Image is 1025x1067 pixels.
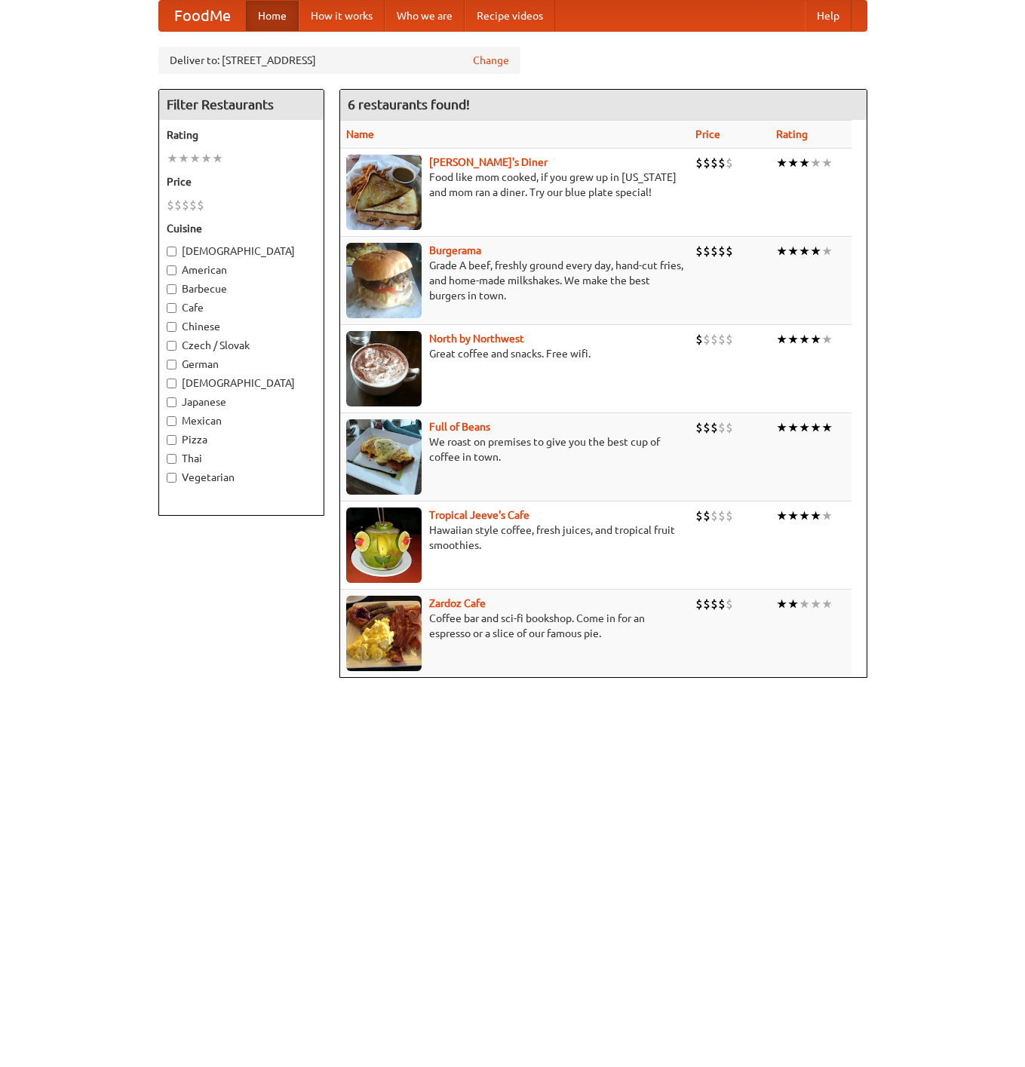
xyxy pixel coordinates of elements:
[810,419,821,436] li: ★
[167,397,176,407] input: Japanese
[167,360,176,369] input: German
[810,596,821,612] li: ★
[695,243,703,259] li: $
[167,303,176,313] input: Cafe
[726,507,733,524] li: $
[167,284,176,294] input: Barbecue
[710,243,718,259] li: $
[810,331,821,348] li: ★
[429,156,548,168] b: [PERSON_NAME]'s Diner
[246,1,299,31] a: Home
[429,244,481,256] a: Burgerama
[821,243,833,259] li: ★
[189,150,201,167] li: ★
[182,197,189,213] li: $
[776,128,808,140] a: Rating
[695,419,703,436] li: $
[167,127,316,143] h5: Rating
[710,596,718,612] li: $
[695,331,703,348] li: $
[710,507,718,524] li: $
[703,155,710,171] li: $
[710,331,718,348] li: $
[799,507,810,524] li: ★
[167,322,176,332] input: Chinese
[695,507,703,524] li: $
[346,170,683,200] p: Food like mom cooked, if you grew up in [US_STATE] and mom ran a diner. Try our blue plate special!
[799,243,810,259] li: ★
[821,507,833,524] li: ★
[787,596,799,612] li: ★
[167,435,176,445] input: Pizza
[429,333,524,345] a: North by Northwest
[212,150,223,167] li: ★
[167,262,316,277] label: American
[346,611,683,641] p: Coffee bar and sci-fi bookshop. Come in for an espresso or a slice of our famous pie.
[158,47,520,74] div: Deliver to: [STREET_ADDRESS]
[718,243,726,259] li: $
[167,281,316,296] label: Barbecue
[346,419,422,495] img: beans.jpg
[346,596,422,671] img: zardoz.jpg
[787,507,799,524] li: ★
[167,376,316,391] label: [DEMOGRAPHIC_DATA]
[167,451,316,466] label: Thai
[346,331,422,406] img: north.jpg
[726,155,733,171] li: $
[726,243,733,259] li: $
[787,419,799,436] li: ★
[703,507,710,524] li: $
[167,319,316,334] label: Chinese
[167,416,176,426] input: Mexican
[718,155,726,171] li: $
[787,155,799,171] li: ★
[429,421,490,433] a: Full of Beans
[167,473,176,483] input: Vegetarian
[799,331,810,348] li: ★
[385,1,465,31] a: Who we are
[810,155,821,171] li: ★
[167,413,316,428] label: Mexican
[167,150,178,167] li: ★
[776,243,787,259] li: ★
[167,300,316,315] label: Cafe
[776,596,787,612] li: ★
[726,331,733,348] li: $
[718,419,726,436] li: $
[821,331,833,348] li: ★
[299,1,385,31] a: How it works
[167,357,316,372] label: German
[167,432,316,447] label: Pizza
[776,155,787,171] li: ★
[348,97,470,112] ng-pluralize: 6 restaurants found!
[174,197,182,213] li: $
[718,331,726,348] li: $
[346,346,683,361] p: Great coffee and snacks. Free wifi.
[346,128,374,140] a: Name
[178,150,189,167] li: ★
[703,331,710,348] li: $
[703,419,710,436] li: $
[167,470,316,485] label: Vegetarian
[695,128,720,140] a: Price
[159,90,324,120] h4: Filter Restaurants
[167,394,316,409] label: Japanese
[346,155,422,230] img: sallys.jpg
[810,507,821,524] li: ★
[726,596,733,612] li: $
[167,341,176,351] input: Czech / Slovak
[159,1,246,31] a: FoodMe
[821,596,833,612] li: ★
[346,523,683,553] p: Hawaiian style coffee, fresh juices, and tropical fruit smoothies.
[821,419,833,436] li: ★
[429,509,529,521] a: Tropical Jeeve's Cafe
[465,1,555,31] a: Recipe videos
[821,155,833,171] li: ★
[726,419,733,436] li: $
[167,247,176,256] input: [DEMOGRAPHIC_DATA]
[201,150,212,167] li: ★
[167,265,176,275] input: American
[197,197,204,213] li: $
